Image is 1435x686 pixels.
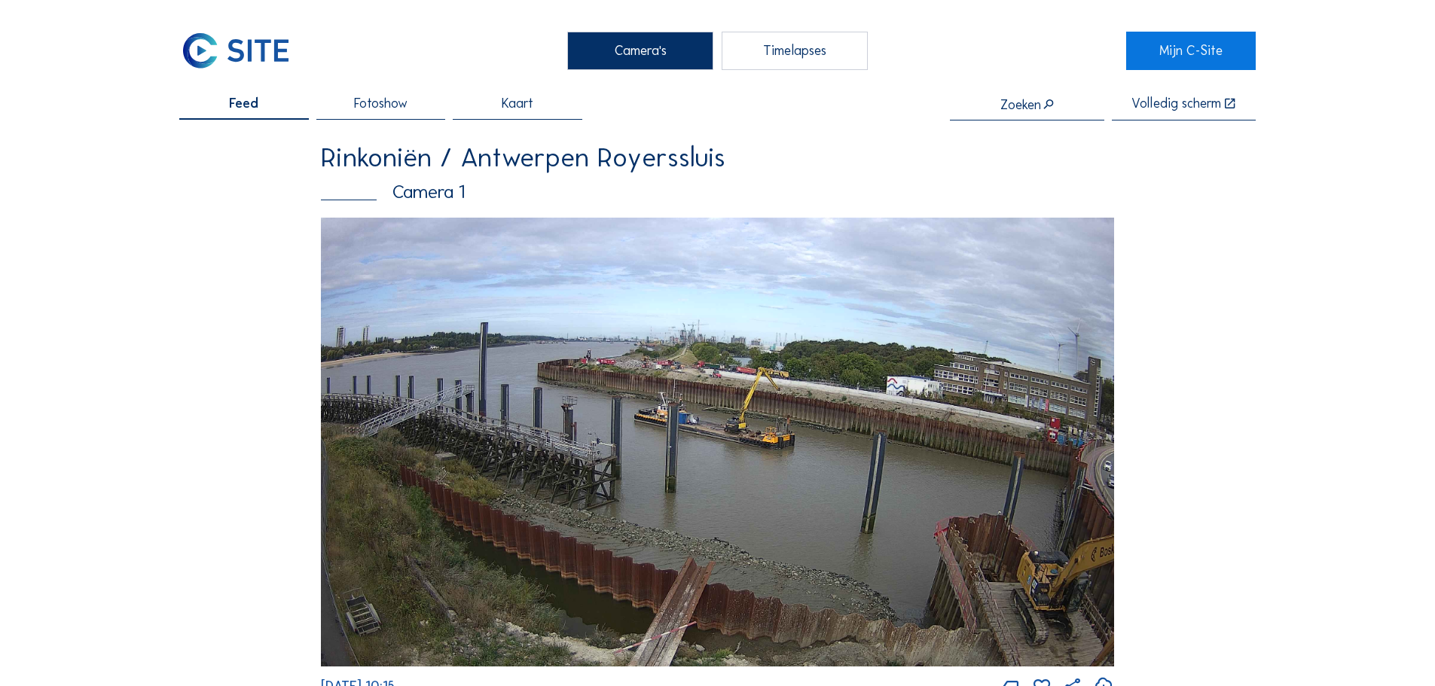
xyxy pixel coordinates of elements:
[1126,32,1255,69] a: Mijn C-Site
[567,32,713,69] div: Camera's
[321,144,1114,171] div: Rinkoniën / Antwerpen Royerssluis
[321,218,1114,666] img: Image
[502,97,533,111] span: Kaart
[179,32,308,69] a: C-SITE Logo
[354,97,408,111] span: Fotoshow
[179,32,292,69] img: C-SITE Logo
[229,97,258,111] span: Feed
[722,32,868,69] div: Timelapses
[1131,97,1221,111] div: Volledig scherm
[321,183,1114,202] div: Camera 1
